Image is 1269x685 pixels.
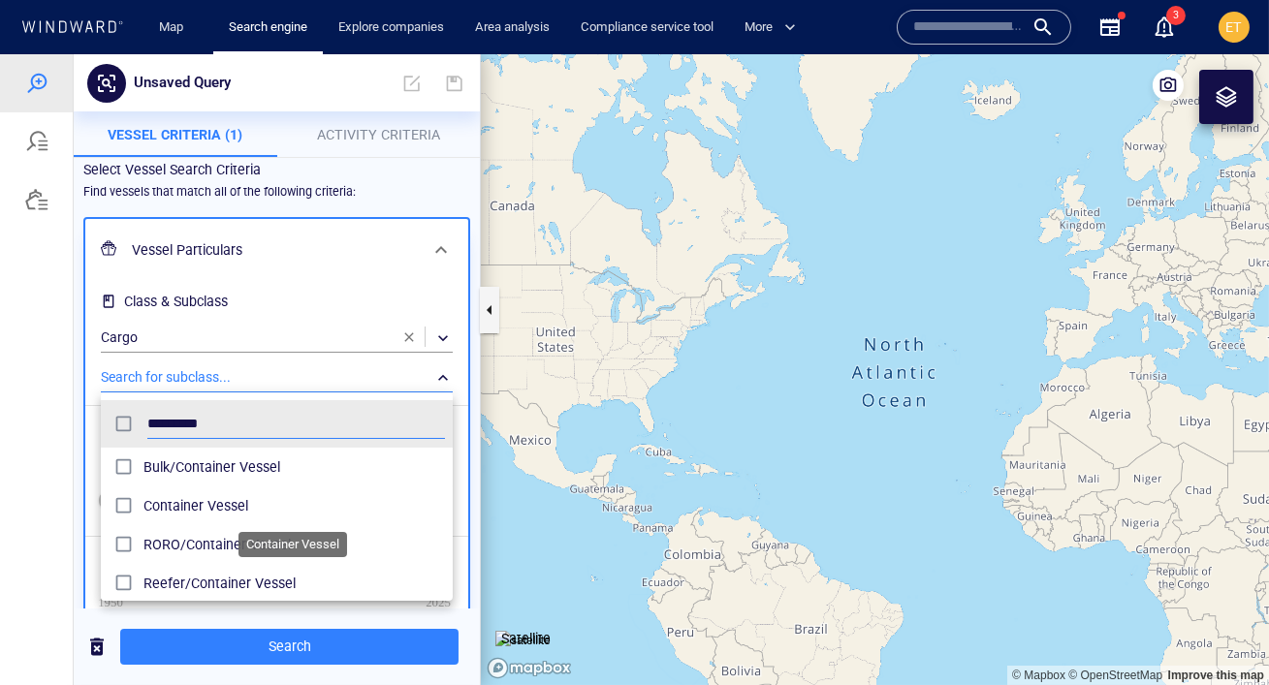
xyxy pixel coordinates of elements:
[737,11,812,45] button: More
[1149,12,1180,43] a: 3
[143,401,445,424] span: Bulk/Container Vessel
[1215,8,1253,47] button: ET
[101,393,453,539] div: grid
[221,11,315,45] a: Search engine
[467,11,557,45] a: Area analysis
[1153,16,1176,39] div: Notification center
[1153,16,1176,39] button: 3
[1166,6,1186,25] span: 3
[143,479,445,502] span: RORO/Container Vessel
[1226,19,1243,35] span: ET
[143,517,445,541] span: Reefer/Container Vessel
[1187,598,1254,670] iframe: Chat
[151,11,198,45] a: Map
[143,11,206,45] button: Map
[143,440,445,463] span: Container Vessel
[573,11,721,45] a: Compliance service tool
[745,16,796,39] span: More
[331,11,452,45] a: Explore companies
